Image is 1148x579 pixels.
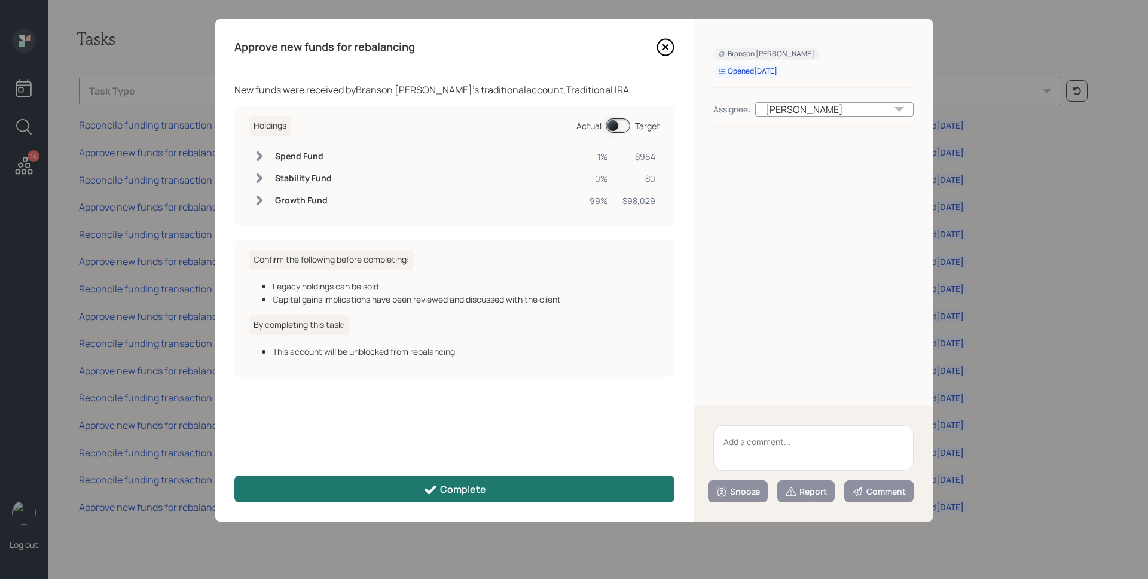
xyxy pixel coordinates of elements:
div: $964 [622,150,655,163]
div: Actual [576,120,602,132]
h6: Confirm the following before completing: [249,250,414,270]
h6: Holdings [249,116,291,136]
h6: Growth Fund [275,196,332,206]
button: Comment [844,480,914,502]
div: Snooze [716,486,760,498]
div: Branson [PERSON_NAME] [718,49,814,59]
div: Assignee: [713,103,750,115]
div: 1% [590,150,608,163]
div: New funds were received by Branson [PERSON_NAME] 's traditional account, Traditional IRA . [234,83,674,97]
div: Opened [DATE] [718,66,777,77]
button: Complete [234,476,674,502]
h6: Spend Fund [275,151,332,161]
div: $98,029 [622,194,655,207]
div: Target [635,120,660,132]
div: Legacy holdings can be sold [273,280,660,292]
div: Capital gains implications have been reviewed and discussed with the client [273,293,660,306]
h6: Stability Fund [275,173,332,184]
h6: By completing this task: [249,315,350,335]
button: Snooze [708,480,768,502]
div: This account will be unblocked from rebalancing [273,345,660,358]
h4: Approve new funds for rebalancing [234,41,415,54]
div: $0 [622,172,655,185]
div: [PERSON_NAME] [755,102,914,117]
div: Complete [423,483,486,497]
div: Comment [852,486,906,498]
button: Report [777,480,835,502]
div: Report [785,486,827,498]
div: 0% [590,172,608,185]
div: 99% [590,194,608,207]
